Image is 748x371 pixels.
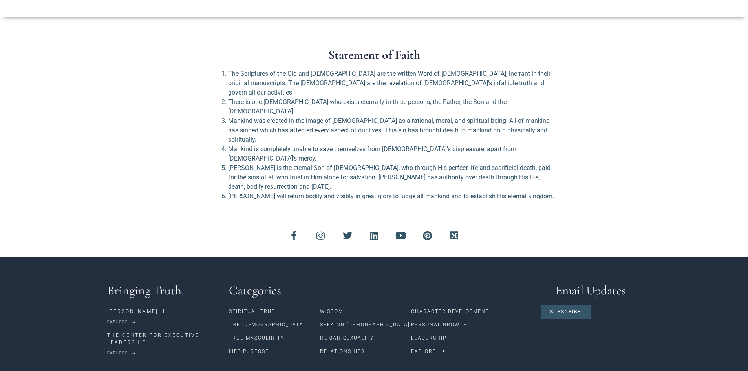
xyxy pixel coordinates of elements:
a: True Masculinity [229,331,320,345]
h3: Categories [229,284,533,297]
h1: Statement of Faith [107,49,641,61]
a: Wisdom [320,305,411,318]
nav: Menu [411,305,532,345]
a: Human Sexuality [320,331,411,345]
p: THE CENTER FOR EXECUTIVE LEADERSHIP [107,332,221,346]
span: Explore [411,349,436,354]
a: The [DEMOGRAPHIC_DATA] [229,318,320,331]
a: Seeking [DEMOGRAPHIC_DATA] [320,318,411,331]
span: [PERSON_NAME] will return bodily and visibly in great glory to judge all mankind and to establish... [228,192,554,200]
a: Life Purpose [229,345,320,358]
h3: Bringing Truth. [107,284,221,297]
a: Explore [411,345,445,358]
span: Explore [107,351,128,355]
a: Explore [107,349,136,358]
a: Relationships [320,345,411,358]
a: Character Development [411,305,532,318]
nav: Menu [320,305,411,358]
a: Explore [107,318,136,327]
span: [PERSON_NAME] is the eternal Son of [DEMOGRAPHIC_DATA], who through His perfect life and sacrific... [228,164,550,190]
span: Mankind is completely unable to save themselves from [DEMOGRAPHIC_DATA]’s displeasure, apart from... [228,145,516,162]
span: Explore [107,320,128,324]
a: Leadership [411,331,532,345]
span: The Scriptures of the Old and [DEMOGRAPHIC_DATA] are the written Word of [DEMOGRAPHIC_DATA], iner... [228,70,550,96]
a: Subscribe [541,305,591,319]
span: Subscribe [550,309,581,314]
span: Mankind was created in the image of [DEMOGRAPHIC_DATA] as a rational, moral, and spiritual being.... [228,117,550,143]
a: Personal Growth [411,318,532,331]
h3: Email Updates [541,284,641,297]
nav: Menu [229,305,320,358]
a: Spiritual Truth [229,305,320,318]
span: There is one [DEMOGRAPHIC_DATA] who exists eternally in three persons; the Father, the Son and th... [228,98,507,115]
p: [PERSON_NAME] III [107,308,221,315]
